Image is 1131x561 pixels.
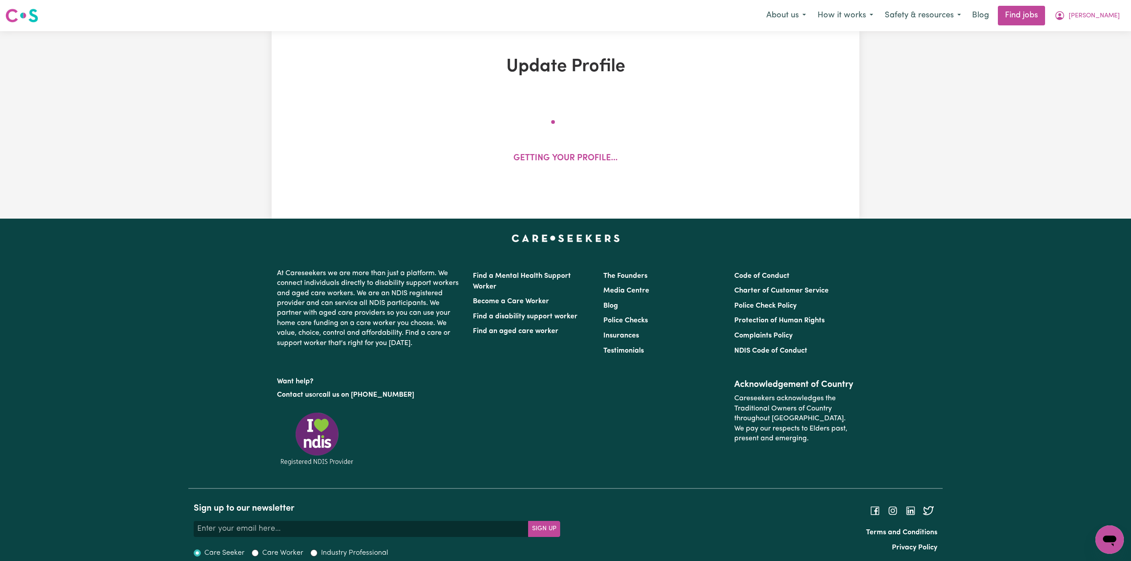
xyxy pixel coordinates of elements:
a: NDIS Code of Conduct [734,347,807,354]
a: Contact us [277,391,312,398]
a: Police Checks [603,317,648,324]
a: Terms and Conditions [866,529,937,536]
p: At Careseekers we are more than just a platform. We connect individuals directly to disability su... [277,265,462,352]
a: Become a Care Worker [473,298,549,305]
p: Getting your profile... [513,152,618,165]
label: Industry Professional [321,548,388,558]
a: Find an aged care worker [473,328,558,335]
button: Safety & resources [879,6,967,25]
img: Careseekers logo [5,8,38,24]
a: Follow Careseekers on Facebook [870,507,880,514]
a: Blog [967,6,994,25]
a: Police Check Policy [734,302,797,309]
label: Care Seeker [204,548,244,558]
a: Careseekers logo [5,5,38,26]
a: Complaints Policy [734,332,793,339]
a: Insurances [603,332,639,339]
iframe: Button to launch messaging window [1095,525,1124,554]
input: Enter your email here... [194,521,529,537]
a: Privacy Policy [892,544,937,551]
a: The Founders [603,272,647,280]
img: Registered NDIS provider [277,411,357,467]
a: Find a Mental Health Support Worker [473,272,571,290]
label: Care Worker [262,548,303,558]
button: My Account [1049,6,1126,25]
span: [PERSON_NAME] [1069,11,1120,21]
a: Code of Conduct [734,272,789,280]
a: Testimonials [603,347,644,354]
a: call us on [PHONE_NUMBER] [319,391,414,398]
h1: Update Profile [375,56,756,77]
a: Find a disability support worker [473,313,578,320]
p: Careseekers acknowledges the Traditional Owners of Country throughout [GEOGRAPHIC_DATA]. We pay o... [734,390,854,447]
a: Careseekers home page [512,235,620,242]
a: Media Centre [603,287,649,294]
p: or [277,386,462,403]
a: Find jobs [998,6,1045,25]
a: Protection of Human Rights [734,317,825,324]
h2: Sign up to our newsletter [194,503,560,514]
p: Want help? [277,373,462,386]
a: Follow Careseekers on LinkedIn [905,507,916,514]
a: Follow Careseekers on Twitter [923,507,934,514]
button: Subscribe [528,521,560,537]
a: Follow Careseekers on Instagram [887,507,898,514]
a: Charter of Customer Service [734,287,829,294]
button: How it works [812,6,879,25]
h2: Acknowledgement of Country [734,379,854,390]
button: About us [761,6,812,25]
a: Blog [603,302,618,309]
